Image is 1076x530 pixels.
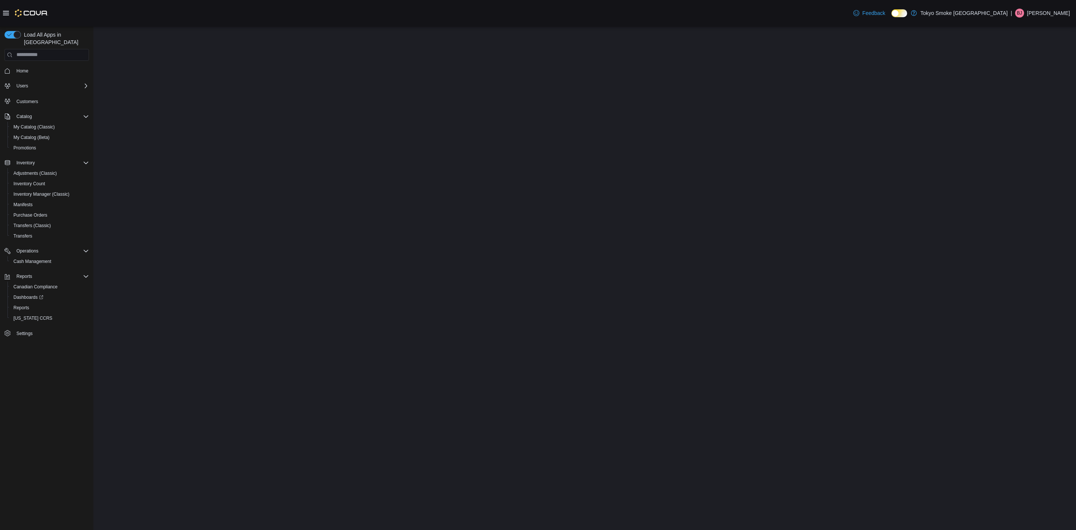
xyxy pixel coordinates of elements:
[16,273,32,279] span: Reports
[10,169,60,178] a: Adjustments (Classic)
[16,99,38,105] span: Customers
[10,211,89,220] span: Purchase Orders
[16,83,28,89] span: Users
[10,303,89,312] span: Reports
[13,112,35,121] button: Catalog
[1011,9,1012,18] p: |
[4,62,89,358] nav: Complex example
[16,248,38,254] span: Operations
[7,132,92,143] button: My Catalog (Beta)
[7,282,92,292] button: Canadian Compliance
[13,329,35,338] a: Settings
[1,246,92,256] button: Operations
[10,123,58,131] a: My Catalog (Classic)
[13,305,29,311] span: Reports
[10,200,35,209] a: Manifests
[10,200,89,209] span: Manifests
[16,160,35,166] span: Inventory
[10,314,89,323] span: Washington CCRS
[7,122,92,132] button: My Catalog (Classic)
[13,124,55,130] span: My Catalog (Classic)
[13,81,31,90] button: Users
[13,202,33,208] span: Manifests
[13,158,38,167] button: Inventory
[7,210,92,220] button: Purchase Orders
[10,282,89,291] span: Canadian Compliance
[7,292,92,303] a: Dashboards
[13,272,89,281] span: Reports
[13,181,45,187] span: Inventory Count
[10,257,54,266] a: Cash Management
[7,220,92,231] button: Transfers (Classic)
[13,97,41,106] a: Customers
[10,221,89,230] span: Transfers (Classic)
[13,284,58,290] span: Canadian Compliance
[7,199,92,210] button: Manifests
[7,168,92,179] button: Adjustments (Classic)
[13,212,47,218] span: Purchase Orders
[13,170,57,176] span: Adjustments (Classic)
[13,145,36,151] span: Promotions
[16,68,28,74] span: Home
[1,96,92,106] button: Customers
[10,257,89,266] span: Cash Management
[7,303,92,313] button: Reports
[13,158,89,167] span: Inventory
[10,123,89,131] span: My Catalog (Classic)
[10,179,89,188] span: Inventory Count
[7,143,92,153] button: Promotions
[10,221,54,230] a: Transfers (Classic)
[10,133,89,142] span: My Catalog (Beta)
[7,256,92,267] button: Cash Management
[1027,9,1070,18] p: [PERSON_NAME]
[921,9,1008,18] p: Tokyo Smoke [GEOGRAPHIC_DATA]
[13,272,35,281] button: Reports
[1,328,92,339] button: Settings
[16,114,32,120] span: Catalog
[13,315,52,321] span: [US_STATE] CCRS
[10,232,35,241] a: Transfers
[13,66,89,75] span: Home
[10,303,32,312] a: Reports
[7,231,92,241] button: Transfers
[15,9,48,17] img: Cova
[13,258,51,264] span: Cash Management
[1,81,92,91] button: Users
[862,9,885,17] span: Feedback
[10,314,55,323] a: [US_STATE] CCRS
[13,134,50,140] span: My Catalog (Beta)
[850,6,888,21] a: Feedback
[10,143,39,152] a: Promotions
[13,66,31,75] a: Home
[7,179,92,189] button: Inventory Count
[10,190,72,199] a: Inventory Manager (Classic)
[10,143,89,152] span: Promotions
[1015,9,1024,18] div: Bhavik Jogee
[10,293,89,302] span: Dashboards
[13,96,89,106] span: Customers
[10,293,46,302] a: Dashboards
[10,133,53,142] a: My Catalog (Beta)
[10,282,61,291] a: Canadian Compliance
[891,9,907,17] input: Dark Mode
[7,313,92,323] button: [US_STATE] CCRS
[10,232,89,241] span: Transfers
[13,247,41,255] button: Operations
[13,81,89,90] span: Users
[21,31,89,46] span: Load All Apps in [GEOGRAPHIC_DATA]
[13,294,43,300] span: Dashboards
[1,65,92,76] button: Home
[1,158,92,168] button: Inventory
[1,271,92,282] button: Reports
[10,211,50,220] a: Purchase Orders
[13,247,89,255] span: Operations
[10,190,89,199] span: Inventory Manager (Classic)
[13,223,51,229] span: Transfers (Classic)
[13,112,89,121] span: Catalog
[1,111,92,122] button: Catalog
[10,179,48,188] a: Inventory Count
[13,329,89,338] span: Settings
[1017,9,1022,18] span: BJ
[10,169,89,178] span: Adjustments (Classic)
